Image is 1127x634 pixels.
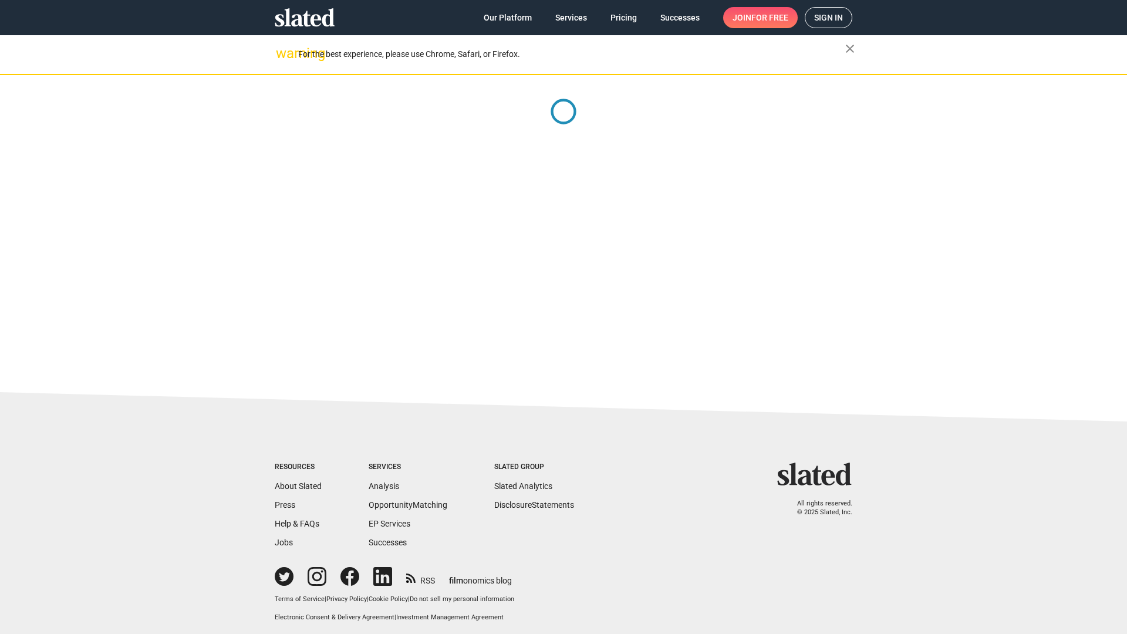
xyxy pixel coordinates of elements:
[275,500,295,510] a: Press
[275,481,322,491] a: About Slated
[394,613,396,621] span: |
[449,566,512,586] a: filmonomics blog
[410,595,514,604] button: Do not sell my personal information
[275,538,293,547] a: Jobs
[298,46,845,62] div: For the best experience, please use Chrome, Safari, or Firefox.
[843,42,857,56] mat-icon: close
[275,463,322,472] div: Resources
[494,500,574,510] a: DisclosureStatements
[814,8,843,28] span: Sign in
[494,463,574,472] div: Slated Group
[494,481,552,491] a: Slated Analytics
[276,46,290,60] mat-icon: warning
[408,595,410,603] span: |
[484,7,532,28] span: Our Platform
[651,7,709,28] a: Successes
[369,463,447,472] div: Services
[275,595,325,603] a: Terms of Service
[325,595,326,603] span: |
[601,7,646,28] a: Pricing
[326,595,367,603] a: Privacy Policy
[805,7,852,28] a: Sign in
[474,7,541,28] a: Our Platform
[369,500,447,510] a: OpportunityMatching
[723,7,798,28] a: Joinfor free
[660,7,700,28] span: Successes
[369,481,399,491] a: Analysis
[369,538,407,547] a: Successes
[406,568,435,586] a: RSS
[369,595,408,603] a: Cookie Policy
[546,7,596,28] a: Services
[555,7,587,28] span: Services
[449,576,463,585] span: film
[275,519,319,528] a: Help & FAQs
[785,500,852,517] p: All rights reserved. © 2025 Slated, Inc.
[275,613,394,621] a: Electronic Consent & Delivery Agreement
[751,7,788,28] span: for free
[396,613,504,621] a: Investment Management Agreement
[369,519,410,528] a: EP Services
[610,7,637,28] span: Pricing
[733,7,788,28] span: Join
[367,595,369,603] span: |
